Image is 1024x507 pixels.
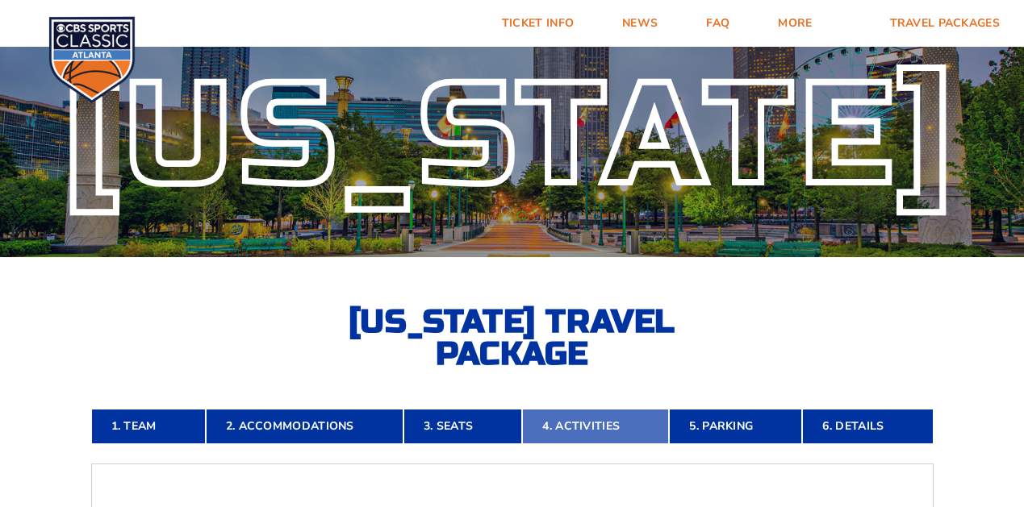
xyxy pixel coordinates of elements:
a: 5. Parking [669,409,802,444]
a: 1. Team [91,409,206,444]
a: 4. Activities [522,409,669,444]
a: 3. Seats [403,409,522,444]
img: CBS Sports Classic [48,16,136,103]
h2: [US_STATE] Travel Package [335,305,690,370]
a: 2. Accommodations [206,409,403,444]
